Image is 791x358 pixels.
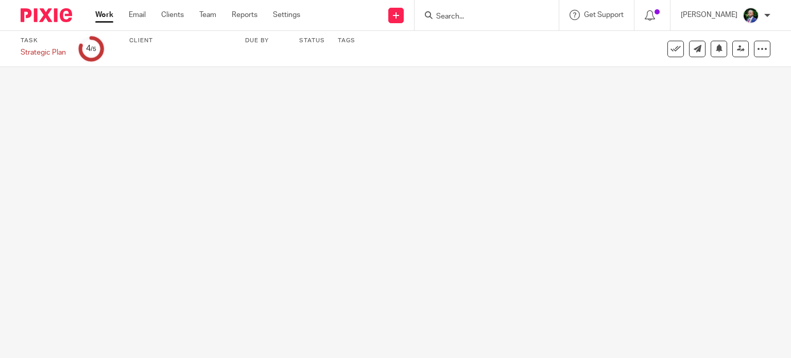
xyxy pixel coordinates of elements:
label: Client [129,37,232,45]
a: Work [95,10,113,20]
label: Status [299,37,325,45]
img: IMG_5044.jpg [743,7,759,24]
img: Pixie [21,8,72,22]
a: Reports [232,10,257,20]
p: [PERSON_NAME] [681,10,737,20]
input: Search [435,12,528,22]
a: Settings [273,10,300,20]
a: Clients [161,10,184,20]
label: Task [21,37,66,45]
span: Get Support [584,11,624,19]
label: Due by [245,37,286,45]
div: 4 [86,43,96,55]
label: Tags [338,37,355,45]
small: /5 [91,46,96,52]
div: Strategic Plan [21,47,66,58]
a: Team [199,10,216,20]
a: Email [129,10,146,20]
